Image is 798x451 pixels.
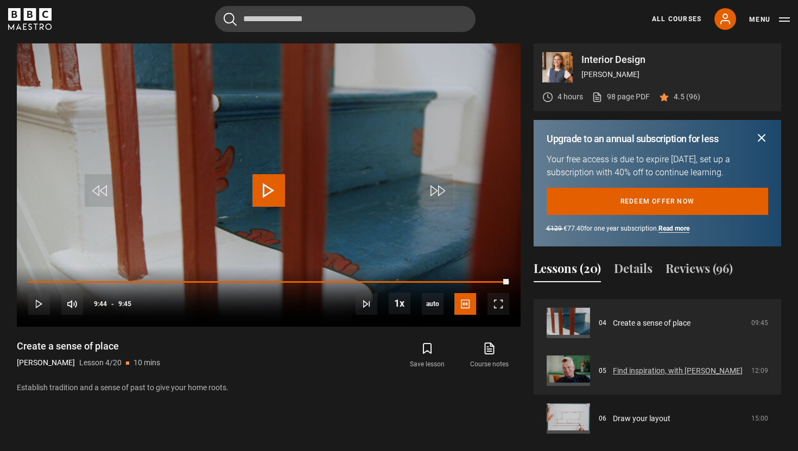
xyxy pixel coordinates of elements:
[215,6,476,32] input: Search
[422,293,444,315] span: auto
[111,300,114,308] span: -
[547,153,768,179] p: Your free access is due to expire [DATE], set up a subscription with 40% off to continue learning.
[134,357,160,369] p: 10 mins
[17,340,160,353] h1: Create a sense of place
[17,43,521,327] video-js: Video Player
[558,91,583,103] p: 4 hours
[547,225,562,232] span: €129
[581,69,772,80] p: [PERSON_NAME]
[613,365,743,377] a: Find inspiration, with [PERSON_NAME]
[563,225,584,232] span: €77.40
[28,293,50,315] button: Play
[547,133,718,144] h2: Upgrade to an annual subscription for less
[61,293,83,315] button: Mute
[389,293,410,314] button: Playback Rate
[547,224,768,233] p: for one year subscription.
[94,294,107,314] span: 9:44
[658,225,689,233] a: Read more
[749,14,790,25] button: Toggle navigation
[614,259,653,282] button: Details
[224,12,237,26] button: Submit the search query
[547,188,768,215] a: Redeem offer now
[613,413,670,424] a: Draw your layout
[356,293,377,315] button: Next Lesson
[613,317,691,329] a: Create a sense of place
[28,281,509,283] div: Progress Bar
[459,340,521,371] a: Course notes
[534,259,601,282] button: Lessons (20)
[581,55,772,65] p: Interior Design
[17,357,75,369] p: [PERSON_NAME]
[8,8,52,30] svg: BBC Maestro
[17,382,521,393] p: Establish tradition and a sense of past to give your home roots.
[118,294,131,314] span: 9:45
[422,293,444,315] div: Current quality: 360p
[674,91,700,103] p: 4.5 (96)
[454,293,476,315] button: Captions
[652,14,701,24] a: All Courses
[666,259,733,282] button: Reviews (96)
[487,293,509,315] button: Fullscreen
[79,357,122,369] p: Lesson 4/20
[396,340,458,371] button: Save lesson
[592,91,650,103] a: 98 page PDF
